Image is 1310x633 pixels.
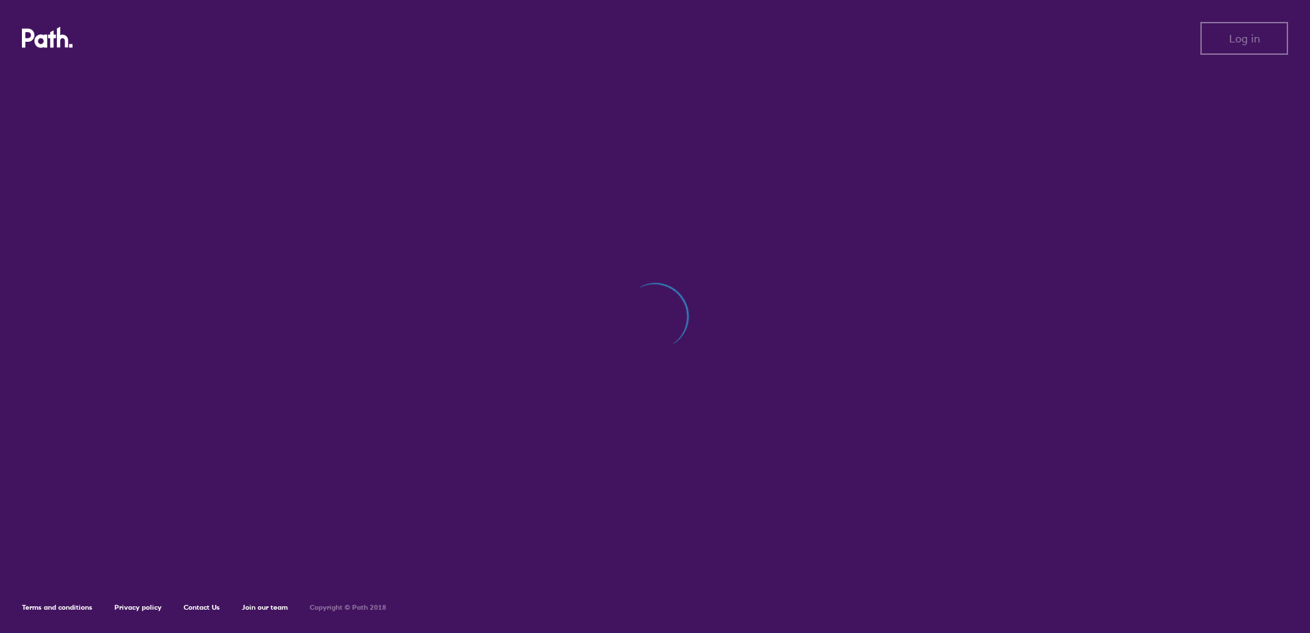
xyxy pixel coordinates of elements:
[1200,22,1288,55] button: Log in
[242,603,288,612] a: Join our team
[310,604,386,612] h6: Copyright © Path 2018
[184,603,220,612] a: Contact Us
[22,603,92,612] a: Terms and conditions
[1229,32,1260,45] span: Log in
[114,603,162,612] a: Privacy policy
